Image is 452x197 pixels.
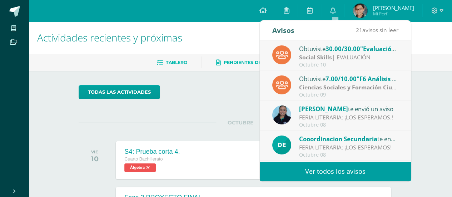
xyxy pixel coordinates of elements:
[373,11,414,17] span: Mi Perfil
[299,62,398,68] div: Octubre 10
[224,60,285,65] span: Pendientes de entrega
[91,149,99,154] div: VIE
[272,105,291,124] img: 9587b11a6988a136ca9b298a8eab0d3f.png
[124,163,156,172] span: Álgebra 'A'
[326,75,357,83] span: 7.00/10.00
[356,26,362,34] span: 21
[353,4,367,18] img: 3bba886a9c75063d96c5e58f8e6632be.png
[299,83,398,92] div: | Zona
[79,85,160,99] a: todas las Actividades
[124,157,163,162] span: Cuarto Bachillerato
[299,134,398,143] div: te envió un aviso
[299,83,412,91] strong: Ciencias Sociales y Formación Ciudadana
[373,4,414,11] span: [PERSON_NAME]
[272,20,294,40] div: Avisos
[360,45,398,53] span: "Evaluación"
[124,148,180,156] div: S4: Prueba corta 4.
[216,119,265,126] span: OCTUBRE
[299,135,377,143] span: Cooordinacion Secundaria
[299,105,348,113] span: [PERSON_NAME]
[299,122,398,128] div: Octubre 08
[166,60,187,65] span: Tablero
[260,162,411,181] a: Ver todos los avisos
[299,92,398,98] div: Octubre 09
[356,26,398,34] span: avisos sin leer
[299,44,398,53] div: Obtuviste en
[299,113,398,122] div: FERIA LITERARIA: ¡LOS ESPERAMOS.!
[326,45,360,53] span: 30.00/30.00
[216,57,285,68] a: Pendientes de entrega
[299,53,398,61] div: | EVALUACIÓN
[37,31,182,44] span: Actividades recientes y próximas
[299,143,398,152] div: FERIA LITERARIA: ¡LOS ESPERAMOS!
[91,154,99,163] div: 10
[272,136,291,154] img: 9fa0c54c0c68d676f2f0303209928c54.png
[299,152,398,158] div: Octubre 08
[157,57,187,68] a: Tablero
[299,74,398,83] div: Obtuviste en
[299,104,398,113] div: te envió un aviso
[299,53,332,61] strong: Social Skills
